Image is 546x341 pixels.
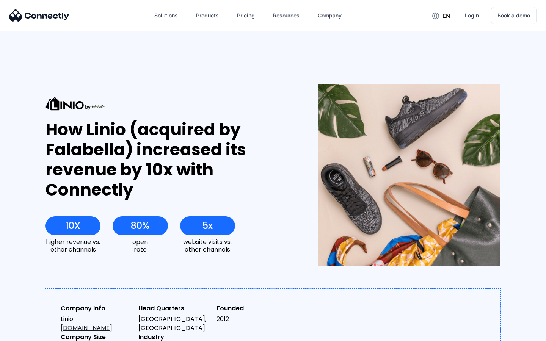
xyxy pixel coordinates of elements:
a: Book a demo [491,7,537,24]
div: How Linio (acquired by Falabella) increased its revenue by 10x with Connectly [45,120,291,200]
div: Company [312,6,348,25]
div: 2012 [217,314,288,324]
div: Head Quarters [138,304,210,313]
a: Login [459,6,485,25]
aside: Language selected: English [8,328,45,338]
div: Solutions [154,10,178,21]
div: Solutions [148,6,184,25]
a: [DOMAIN_NAME] [61,324,112,332]
div: website visits vs. other channels [180,238,235,253]
div: Login [465,10,479,21]
div: 80% [131,221,149,231]
div: en [442,11,450,21]
div: Company Info [61,304,132,313]
img: Connectly Logo [9,9,69,22]
div: open rate [113,238,168,253]
div: Company [318,10,342,21]
div: 5x [202,221,213,231]
div: Products [190,6,225,25]
ul: Language list [15,328,45,338]
div: 10X [66,221,80,231]
div: Products [196,10,219,21]
div: [GEOGRAPHIC_DATA], [GEOGRAPHIC_DATA] [138,314,210,333]
div: higher revenue vs. other channels [45,238,100,253]
div: Pricing [237,10,255,21]
div: Founded [217,304,288,313]
div: Linio [61,314,132,333]
div: Resources [267,6,306,25]
a: Pricing [231,6,261,25]
div: Resources [273,10,300,21]
div: en [426,10,456,21]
